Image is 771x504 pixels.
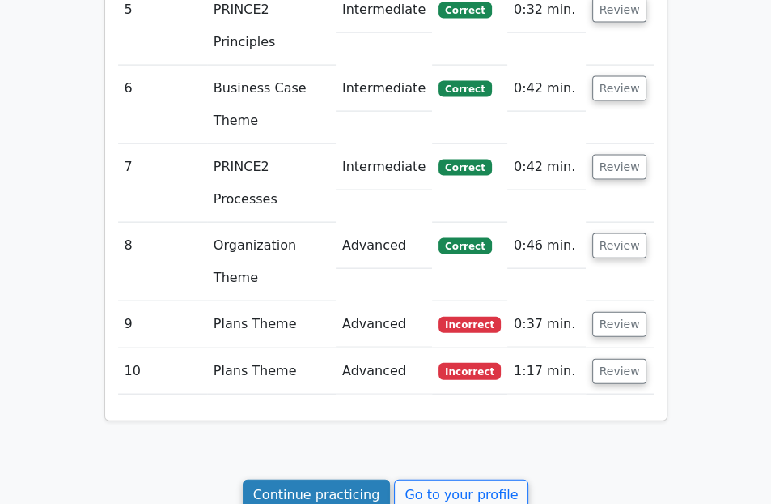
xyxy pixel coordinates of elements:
[592,155,647,180] button: Review
[336,66,432,112] td: Intermediate
[592,359,647,384] button: Review
[507,301,586,348] td: 0:37 min.
[438,363,501,379] span: Incorrect
[207,348,336,395] td: Plans Theme
[592,76,647,101] button: Review
[592,233,647,258] button: Review
[507,66,586,112] td: 0:42 min.
[592,312,647,337] button: Review
[118,66,207,144] td: 6
[438,2,491,19] span: Correct
[336,144,432,190] td: Intermediate
[438,81,491,97] span: Correct
[207,301,336,348] td: Plans Theme
[207,66,336,144] td: Business Case Theme
[118,348,207,395] td: 10
[438,238,491,254] span: Correct
[438,160,491,176] span: Correct
[118,301,207,348] td: 9
[507,348,586,395] td: 1:17 min.
[438,317,501,333] span: Incorrect
[118,223,207,301] td: 8
[507,223,586,269] td: 0:46 min.
[336,348,432,395] td: Advanced
[118,144,207,223] td: 7
[207,144,336,223] td: PRINCE2 Processes
[207,223,336,301] td: Organization Theme
[507,144,586,190] td: 0:42 min.
[336,223,432,269] td: Advanced
[336,301,432,348] td: Advanced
